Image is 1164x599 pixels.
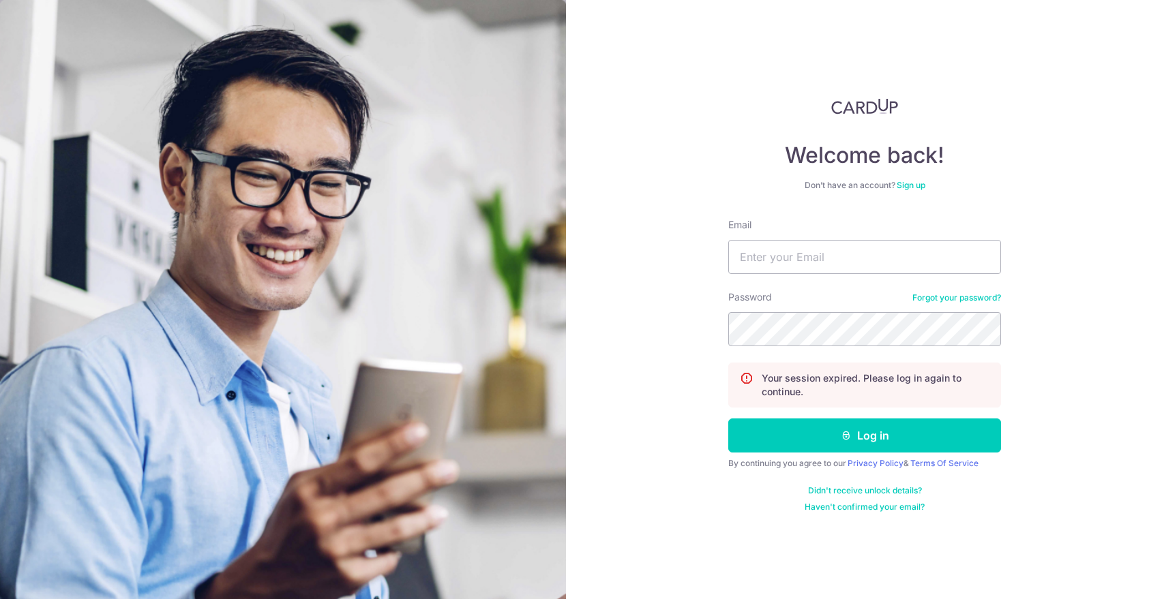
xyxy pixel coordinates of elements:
[805,502,925,512] a: Haven't confirmed your email?
[831,98,898,114] img: CardUp Logo
[808,485,922,496] a: Didn't receive unlock details?
[728,180,1001,191] div: Don’t have an account?
[728,142,1001,169] h4: Welcome back!
[762,371,989,399] p: Your session expired. Please log in again to continue.
[728,290,772,304] label: Password
[848,458,904,468] a: Privacy Policy
[910,458,979,468] a: Terms Of Service
[728,218,751,232] label: Email
[912,292,1001,303] a: Forgot your password?
[728,240,1001,274] input: Enter your Email
[728,458,1001,469] div: By continuing you agree to our &
[728,418,1001,452] button: Log in
[897,180,925,190] a: Sign up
